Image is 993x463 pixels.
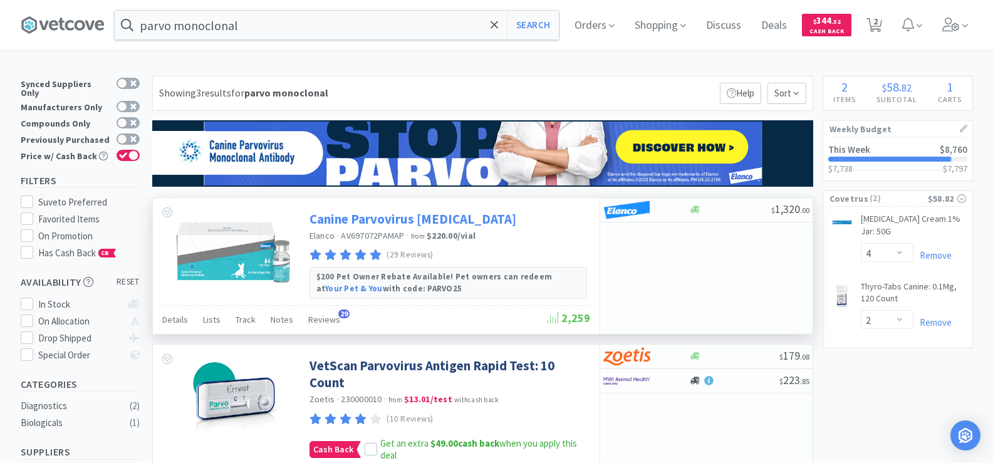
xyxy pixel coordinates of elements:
span: Lists [203,314,221,325]
span: Notes [271,314,293,325]
img: 73f1cf16046846088b9e3e8d7a92182f_63609.png [190,357,277,439]
span: 58 [886,79,899,95]
span: . 52 [831,18,841,26]
span: Cash Back [809,28,844,36]
a: Deals [756,20,792,31]
span: reset [117,276,140,289]
span: 82 [902,81,912,94]
div: Drop Shipped [38,331,122,346]
h2: This Week [828,145,870,154]
span: Get an extra when you apply this deal [380,437,577,462]
button: Search [507,11,559,39]
h4: Carts [928,93,972,105]
span: . 00 [800,205,809,215]
span: CB [99,249,112,257]
a: 2 [861,21,887,33]
span: Sort [767,83,806,104]
span: 2,259 [548,311,590,325]
span: for [231,86,328,99]
span: $ [771,205,775,215]
span: Track [236,314,256,325]
div: On Allocation [38,314,122,329]
p: Help [720,83,761,104]
div: Suveto Preferred [38,195,140,210]
div: . [866,81,928,93]
span: · [384,393,387,405]
strong: $200 Pet Owner Rebate Available! Pet owners can redeem at with code: PARVO25 [316,271,553,293]
img: afd4a68a341e40a49ede32e5fd45c4a0.png [152,120,813,187]
span: Details [162,314,188,325]
div: Manufacturers Only [21,101,110,112]
span: 230000010 [341,393,382,405]
span: 344 [813,14,841,26]
div: In Stock [38,297,122,312]
span: with cash back [454,395,499,404]
img: b76f48088bda4322a5d837159487f1a4_18975.png [829,283,855,308]
a: Elanco [309,230,335,241]
h5: Categories [21,377,140,392]
span: Has Cash Back [38,247,117,259]
a: Remove [913,316,952,328]
a: Thyro-Tabs Canine: 0.1Mg, 120 Count [861,281,966,310]
a: Your Pet & You [325,283,383,294]
span: $8,760 [940,143,967,155]
span: Reviews [308,314,340,325]
strong: cash back [430,437,499,449]
h5: Availability [21,275,140,289]
div: Favorited Items [38,212,140,227]
span: . 08 [800,352,809,362]
div: Showing 3 results [159,85,328,101]
span: $ [882,81,886,94]
h5: Suppliers [21,445,140,459]
input: Search by item, sku, manufacturer, ingredient, size... [115,11,559,39]
div: On Promotion [38,229,140,244]
div: Compounds Only [21,117,110,128]
div: Diagnostics [21,398,122,414]
span: $ [779,352,783,362]
a: VetScan Parvovirus Antigen Rapid Test: 10 Count [309,357,587,392]
span: 1 [947,79,953,95]
span: $ [779,377,783,386]
div: Price w/ Cash Back [21,150,110,160]
a: Remove [913,249,952,261]
img: cad21a4972ff45d6bc147a678ad455e5 [603,200,650,219]
p: (10 Reviews) [387,413,434,426]
div: Biologicals [21,415,122,430]
div: Open Intercom Messenger [950,420,980,450]
h5: Filters [21,174,140,188]
img: f6b2451649754179b5b4e0c70c3f7cb0_2.png [603,372,650,390]
a: Canine Parvovirus [MEDICAL_DATA] [309,211,516,227]
h4: Subtotal [866,93,928,105]
h3: $ [943,164,967,173]
div: Special Order [38,348,122,363]
h1: Weekly Budget [829,121,966,137]
img: b31843f1570f4b3489b173bffa8d2092_797952.png [829,219,855,226]
div: ( 1 ) [130,415,140,430]
a: Discuss [701,20,746,31]
span: . 85 [800,377,809,386]
strong: $13.01 / test [404,393,452,405]
span: · [336,393,339,405]
span: AV697072PAMAP [341,230,404,241]
div: Synced Suppliers Only [21,78,110,97]
div: $58.82 [928,192,966,205]
span: · [407,230,409,241]
span: $7,738 [828,163,853,174]
span: from [411,232,425,241]
span: 29 [338,310,350,318]
span: 7,797 [947,163,967,174]
a: Zoetis [309,393,335,405]
a: [MEDICAL_DATA] Cream 1% Jar: 50G [861,213,966,242]
span: 1,320 [771,202,809,216]
span: $49.00 [430,437,458,449]
span: from [388,395,402,404]
span: $ [813,18,816,26]
h4: Items [823,93,866,105]
strong: $220.00 / vial [427,230,476,241]
img: a673e5ab4e5e497494167fe422e9a3ab.png [603,347,650,366]
div: Previously Purchased [21,133,110,144]
span: 179 [779,348,809,363]
span: 223 [779,373,809,387]
span: Covetrus [829,192,868,205]
span: Cash Back [310,442,356,457]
